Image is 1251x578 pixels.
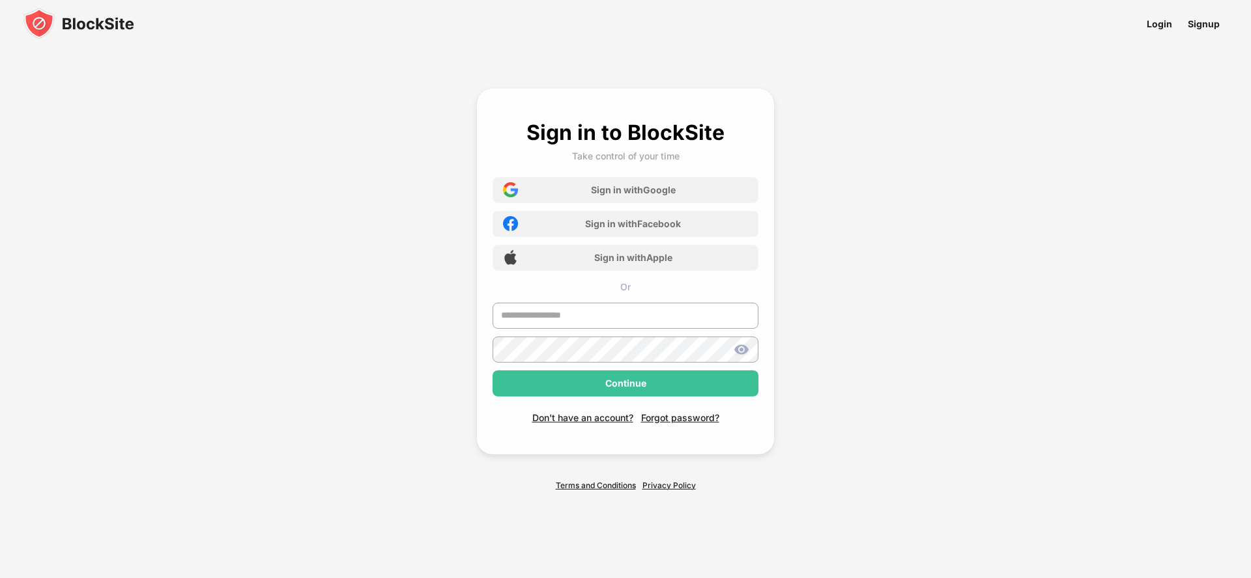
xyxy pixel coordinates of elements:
div: Sign in with Facebook [585,218,681,229]
a: Privacy Policy [642,480,696,490]
div: Forgot password? [641,412,719,423]
img: google-icon.png [503,182,518,197]
a: Signup [1180,9,1228,38]
a: Terms and Conditions [556,480,636,490]
img: apple-icon.png [503,250,518,265]
img: show-password.svg [734,342,749,357]
div: Sign in with Apple [594,252,672,263]
img: facebook-icon.png [503,216,518,231]
a: Login [1139,9,1180,38]
img: blocksite-icon-black.svg [23,8,134,39]
div: Don't have an account? [532,412,633,423]
div: Or [493,281,758,292]
div: Take control of your time [572,150,680,161]
div: Sign in to BlockSite [526,120,725,145]
div: Continue [605,378,646,389]
div: Sign in with Google [591,184,676,195]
